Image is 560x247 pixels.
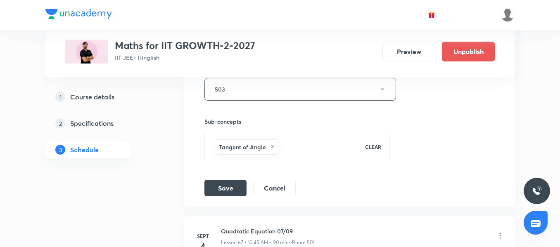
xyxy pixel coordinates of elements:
[115,53,255,62] p: IIT JEE • Hinglish
[45,9,112,19] img: Company Logo
[45,9,112,21] a: Company Logo
[442,42,495,61] button: Unpublish
[425,8,438,21] button: avatar
[65,40,108,64] img: AC467B9A-5E79-4276-BAF6-7EE3FC425D62_plus.png
[428,11,435,19] img: avatar
[70,145,99,155] h5: Schedule
[204,78,396,101] button: 503
[532,186,542,196] img: ttu
[55,145,65,155] p: 3
[253,180,296,196] button: Cancel
[219,143,266,151] h6: Tangent of Angle
[45,89,158,105] a: 1Course details
[204,117,390,126] h6: Sub-concepts
[70,118,114,128] h5: Specifications
[204,180,247,196] button: Save
[55,92,65,102] p: 1
[45,115,158,132] a: 2Specifications
[289,239,314,246] p: • Room 501
[70,92,114,102] h5: Course details
[221,227,314,235] h6: Quadratic Equation 07/09
[501,8,515,22] img: Gopal Kumar
[195,232,211,240] h6: Sept
[115,40,255,52] h3: Maths for IIT GROWTH-2-2027
[382,42,435,61] button: Preview
[221,239,289,246] p: Lesson 67 • 10:45 AM • 90 min
[365,143,381,151] p: CLEAR
[55,118,65,128] p: 2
